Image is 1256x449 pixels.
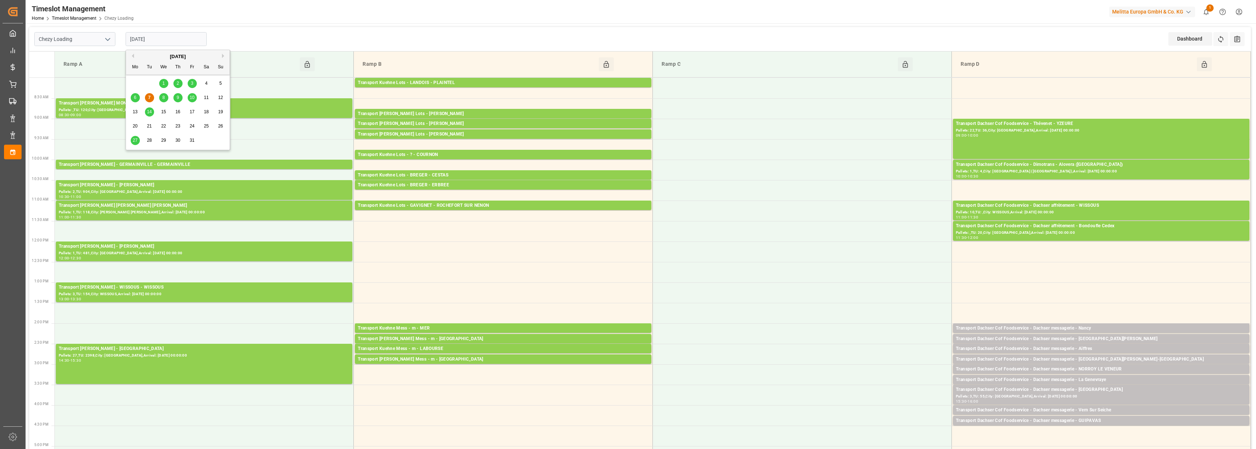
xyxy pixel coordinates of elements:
div: [DATE] [126,53,230,60]
div: 13:00 [59,297,69,301]
span: 12:30 PM [32,259,49,263]
span: 6 [134,95,137,100]
div: 14:30 [59,359,69,362]
div: Transport Dachser Cof Foodservice - Dachser messagerie - [GEOGRAPHIC_DATA][PERSON_NAME]-[GEOGRAPH... [956,356,1247,363]
div: Pallets: ,TU: 128,City: LABOURSE,Arrival: [DATE] 00:00:00 [358,353,648,359]
span: 11:00 AM [32,197,49,201]
span: 10 [189,95,194,100]
div: 15:30 [70,359,81,362]
div: 11:30 [70,216,81,219]
div: Transport Kuehne Lots - ? - COURNON [358,151,648,159]
div: 11:00 [70,195,81,198]
div: 16:00 [968,400,978,403]
div: Pallets: ,TU: 100,City: [GEOGRAPHIC_DATA],Arrival: [DATE] 00:00:00 [956,384,1247,390]
div: Pallets: 3,TU: 154,City: WISSOUS,Arrival: [DATE] 00:00:00 [59,291,349,297]
span: 22 [161,123,166,129]
div: Choose Wednesday, October 8th, 2025 [159,93,168,102]
div: Choose Thursday, October 16th, 2025 [173,107,183,117]
div: Pallets: 6,TU: 1511,City: CARQUEFOU,Arrival: [DATE] 00:00:00 [358,128,648,134]
span: 3:00 PM [34,361,49,365]
div: Choose Thursday, October 30th, 2025 [173,136,183,145]
div: Pallets: ,TU: 204,City: [GEOGRAPHIC_DATA],Arrival: [DATE] 00:00:00 [59,168,349,175]
span: 19 [218,109,223,114]
div: Transport Dachser Cof Foodservice - Dachser messagerie - La Genevraye [956,376,1247,384]
div: Pallets: 3,TU: 302,City: PLAINTEL,Arrival: [DATE] 00:00:00 [358,87,648,93]
div: 11:30 [968,216,978,219]
span: 9:00 AM [34,115,49,119]
span: 20 [133,123,137,129]
div: Transport [PERSON_NAME] - WISSOUS - WISSOUS [59,284,349,291]
div: Transport [PERSON_NAME] - GERMAINVILLE - GERMAINVILLE [59,161,349,168]
span: 9 [177,95,179,100]
div: Choose Thursday, October 23rd, 2025 [173,122,183,131]
button: Next Month [222,54,226,58]
div: Choose Saturday, October 18th, 2025 [202,107,211,117]
div: Choose Wednesday, October 15th, 2025 [159,107,168,117]
div: Choose Wednesday, October 29th, 2025 [159,136,168,145]
div: Pallets: 1,TU: 37,City: [GEOGRAPHIC_DATA],Arrival: [DATE] 00:00:00 [956,332,1247,338]
span: 17 [189,109,194,114]
div: Pallets: 3,TU: 56,City: ERBREE,Arrival: [DATE] 00:00:00 [358,189,648,195]
span: 15 [161,109,166,114]
div: Su [216,63,225,72]
div: Transport Kuehne Lots - LANDOIS - PLAINTEL [358,79,648,87]
span: 2:00 PM [34,320,49,324]
div: Choose Tuesday, October 14th, 2025 [145,107,154,117]
div: 08:30 [59,113,69,117]
div: Transport [PERSON_NAME] Mess - m - [GEOGRAPHIC_DATA] [358,356,648,363]
div: Transport Kuehne Lots - BREGER - CESTAS [358,172,648,179]
div: Choose Tuesday, October 28th, 2025 [145,136,154,145]
div: Th [173,63,183,72]
div: Transport Dachser Cof Foodservice - Dimotrans - Alovera ([GEOGRAPHIC_DATA]) [956,161,1247,168]
div: Transport Dachser Cof Foodservice - Dachser messagerie - Nancy [956,325,1247,332]
div: Pallets: ,TU: 70,City: MER,Arrival: [DATE] 00:00:00 [358,332,648,338]
div: 10:00 [968,134,978,137]
span: 3:30 PM [34,381,49,385]
div: - [69,359,70,362]
div: - [69,256,70,260]
div: Transport [PERSON_NAME] - [PERSON_NAME] [59,182,349,189]
div: Choose Monday, October 27th, 2025 [131,136,140,145]
button: open menu [102,34,113,45]
div: Pallets: 1,TU: 118,City: [PERSON_NAME] [PERSON_NAME],Arrival: [DATE] 00:00:00 [59,209,349,216]
div: Transport [PERSON_NAME] Lots - [PERSON_NAME] [358,131,648,138]
div: Choose Sunday, October 5th, 2025 [216,79,225,88]
div: Transport Kuehne Lots - GAVIGNET - ROCHEFORT SUR NENON [358,202,648,209]
div: Transport Dachser Cof Foodservice - Dachser messagerie - Vern Sur Seiche [956,407,1247,414]
div: Melitta Europa GmbH & Co. KG [1109,7,1195,17]
div: Transport Dachser Cof Foodservice - Thévenet - YZEURE [956,120,1247,128]
div: 11:00 [59,216,69,219]
div: Choose Friday, October 31st, 2025 [188,136,197,145]
div: Ramp A [61,57,300,71]
span: 2:30 PM [34,340,49,345]
span: 4:30 PM [34,422,49,426]
span: 3 [191,81,194,86]
span: 9:30 AM [34,136,49,140]
div: - [69,216,70,219]
div: Choose Sunday, October 26th, 2025 [216,122,225,131]
div: Tu [145,63,154,72]
span: 16 [175,109,180,114]
div: Transport Dachser Cof Foodservice - Dachser messagerie - [GEOGRAPHIC_DATA] [956,386,1247,393]
button: Help Center [1214,4,1231,20]
div: Choose Monday, October 20th, 2025 [131,122,140,131]
div: Fr [188,63,197,72]
div: 09:00 [956,134,966,137]
div: Pallets: 1,TU: 4,City: [GEOGRAPHIC_DATA] ([GEOGRAPHIC_DATA]),Arrival: [DATE] 00:00:00 [956,168,1247,175]
span: 30 [175,138,180,143]
div: Pallets: 2,TU: 904,City: [GEOGRAPHIC_DATA],Arrival: [DATE] 00:00:00 [59,189,349,195]
span: 14 [147,109,152,114]
span: 7 [148,95,151,100]
div: Choose Sunday, October 19th, 2025 [216,107,225,117]
span: 13 [133,109,137,114]
div: - [966,236,968,239]
span: 1:30 PM [34,300,49,304]
div: Pallets: 1,TU: 38,City: [GEOGRAPHIC_DATA][PERSON_NAME],Arrival: [DATE] 00:00:00 [956,343,1247,349]
span: 26 [218,123,223,129]
div: 11:30 [956,236,966,239]
div: Transport [PERSON_NAME] Lots - [PERSON_NAME] [358,120,648,128]
div: Pallets: 10,TU: ,City: WISSOUS,Arrival: [DATE] 00:00:00 [956,209,1247,216]
div: Pallets: ,TU: 105,City: [GEOGRAPHIC_DATA],Arrival: [DATE] 00:00:00 [358,138,648,144]
span: 4 [205,81,208,86]
span: 1 [162,81,165,86]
